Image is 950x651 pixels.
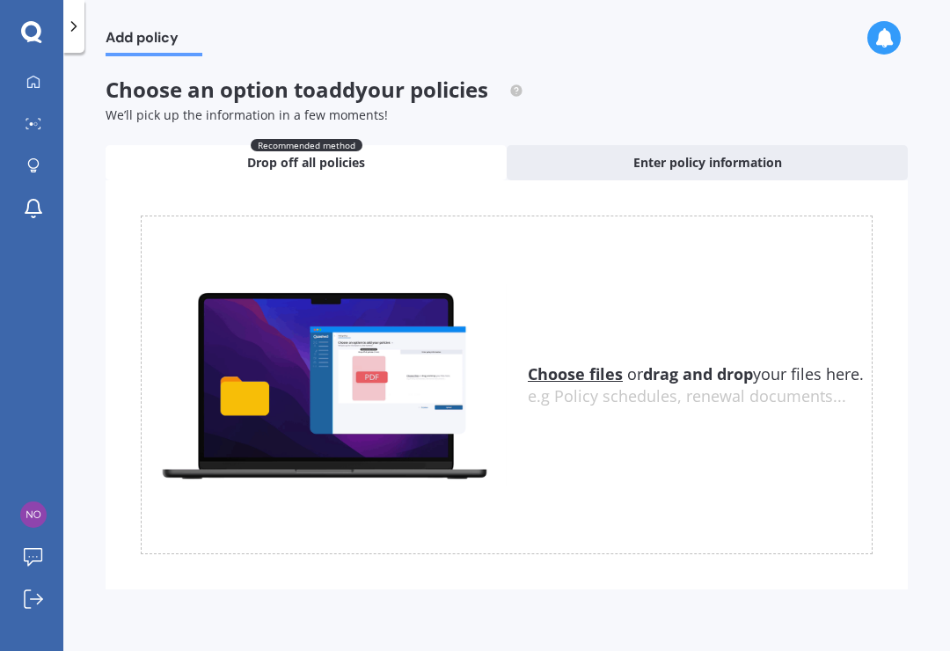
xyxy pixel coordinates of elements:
[294,75,488,104] span: to add your policies
[106,29,202,53] span: Add policy
[247,154,365,172] span: Drop off all policies
[251,139,362,151] span: Recommended method
[106,106,388,123] span: We’ll pick up the information in a few moments!
[528,387,872,406] div: e.g Policy schedules, renewal documents...
[20,501,47,528] img: 306f7b1b5b9eb2245a17b945c418f2f7
[528,363,864,384] span: or your files here.
[633,154,782,172] span: Enter policy information
[643,363,753,384] b: drag and drop
[142,284,507,486] img: upload.de96410c8ce839c3fdd5.gif
[528,363,623,384] u: Choose files
[106,75,523,104] span: Choose an option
